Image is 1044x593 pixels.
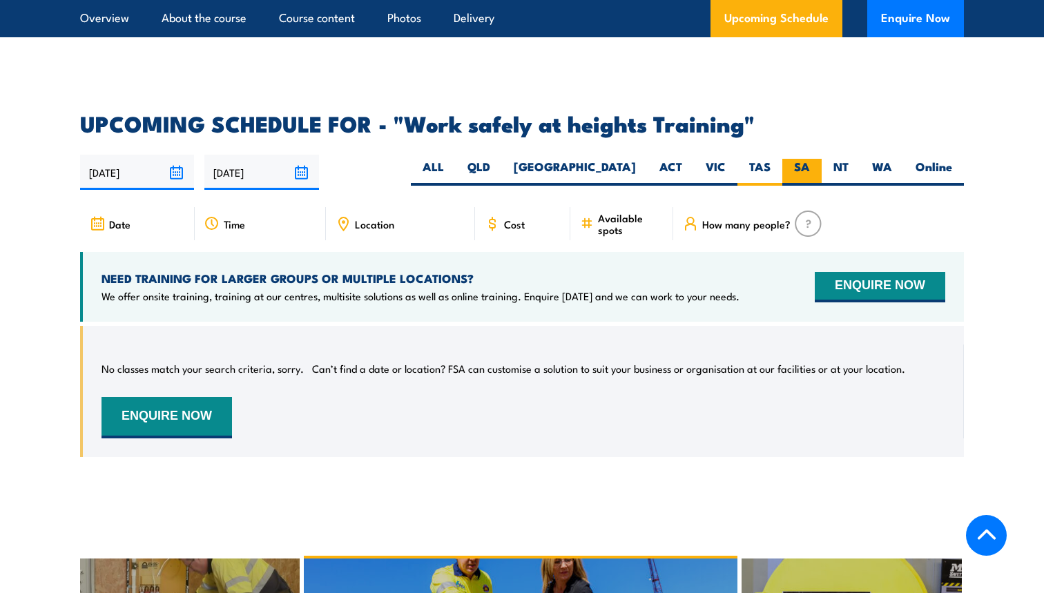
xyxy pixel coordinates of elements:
button: ENQUIRE NOW [101,397,232,438]
input: From date [80,155,194,190]
label: VIC [694,159,737,186]
p: Can’t find a date or location? FSA can customise a solution to suit your business or organisation... [312,362,905,376]
span: Cost [504,218,525,230]
h4: NEED TRAINING FOR LARGER GROUPS OR MULTIPLE LOCATIONS? [101,271,739,286]
label: [GEOGRAPHIC_DATA] [502,159,648,186]
input: To date [204,155,318,190]
span: Time [224,218,245,230]
label: ACT [648,159,694,186]
label: WA [860,159,904,186]
p: No classes match your search criteria, sorry. [101,362,304,376]
label: Online [904,159,964,186]
label: TAS [737,159,782,186]
label: ALL [411,159,456,186]
span: How many people? [702,218,791,230]
span: Date [109,218,130,230]
h2: UPCOMING SCHEDULE FOR - "Work safely at heights Training" [80,113,964,133]
label: NT [822,159,860,186]
span: Available spots [598,212,664,235]
p: We offer onsite training, training at our centres, multisite solutions as well as online training... [101,289,739,303]
span: Location [355,218,394,230]
button: ENQUIRE NOW [815,272,945,302]
label: QLD [456,159,502,186]
label: SA [782,159,822,186]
